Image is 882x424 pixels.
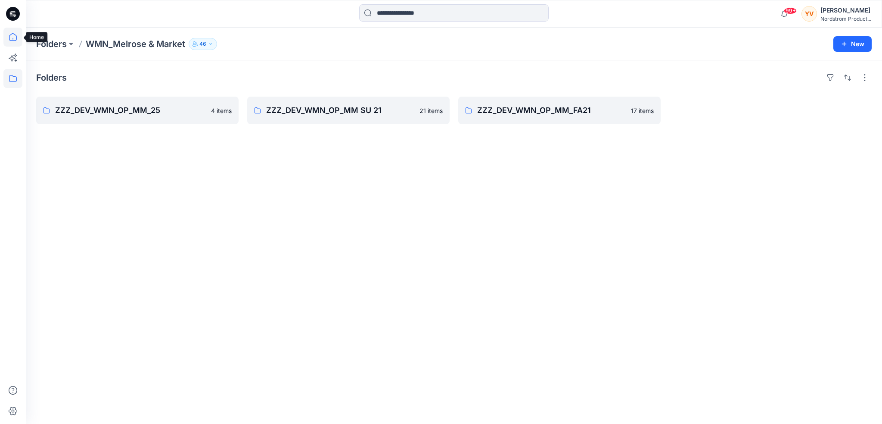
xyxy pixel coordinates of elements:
p: ZZZ_DEV_WMN_OP_MM_25 [55,104,206,116]
a: ZZZ_DEV_WMN_OP_MM_254 items [36,97,239,124]
p: ZZZ_DEV_WMN_OP_MM SU 21 [266,104,414,116]
div: YV [801,6,817,22]
a: Folders [36,38,67,50]
p: 17 items [631,106,654,115]
span: 99+ [784,7,797,14]
p: ZZZ_DEV_WMN_OP_MM_FA21 [477,104,626,116]
button: New [833,36,872,52]
p: 46 [199,39,206,49]
a: ZZZ_DEV_WMN_OP_MM_FA2117 items [458,97,661,124]
p: 4 items [211,106,232,115]
p: 21 items [419,106,443,115]
h4: Folders [36,72,67,83]
button: 46 [189,38,217,50]
p: WMN_Melrose & Market [86,38,185,50]
div: Nordstrom Product... [820,16,871,22]
a: ZZZ_DEV_WMN_OP_MM SU 2121 items [247,97,450,124]
div: [PERSON_NAME] [820,5,871,16]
